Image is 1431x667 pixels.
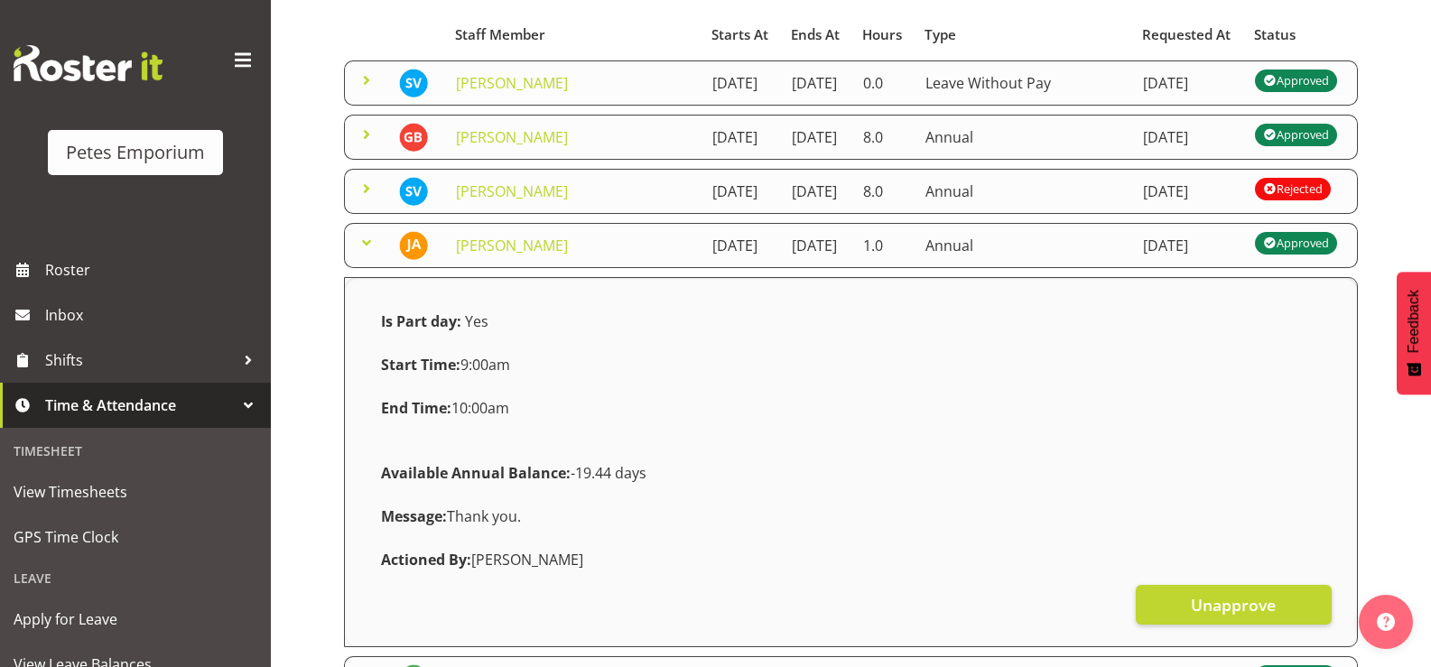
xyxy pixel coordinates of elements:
td: Annual [915,169,1132,214]
img: sasha-vandervalk6911.jpg [399,69,428,97]
div: Thank you. [370,495,1332,538]
img: Rosterit website logo [14,45,163,81]
strong: Start Time: [381,355,460,375]
div: Type [925,24,1121,45]
td: [DATE] [781,60,852,106]
td: [DATE] [1132,60,1244,106]
span: Feedback [1406,290,1422,353]
button: Unapprove [1136,585,1332,625]
div: Starts At [711,24,770,45]
span: Unapprove [1191,593,1276,616]
div: -19.44 days [370,451,1332,495]
span: GPS Time Clock [14,523,257,551]
div: Approved [1263,69,1328,91]
div: Requested At [1142,24,1234,45]
span: Inbox [45,301,262,329]
div: Approved [1263,124,1328,145]
span: Apply for Leave [14,606,257,633]
div: Rejected [1263,178,1322,199]
td: [DATE] [1132,115,1244,160]
div: Status [1254,24,1347,45]
div: Ends At [791,24,841,45]
strong: Is Part day: [381,311,461,331]
a: GPS Time Clock [5,514,266,560]
div: Approved [1263,232,1328,254]
td: [DATE] [702,115,781,160]
span: Yes [465,311,488,331]
span: Shifts [45,347,235,374]
button: Feedback - Show survey [1397,272,1431,394]
img: sasha-vandervalk6911.jpg [399,177,428,206]
td: 8.0 [852,115,915,160]
td: 0.0 [852,60,915,106]
a: [PERSON_NAME] [456,181,568,201]
td: [DATE] [781,169,852,214]
td: [DATE] [781,115,852,160]
td: [DATE] [702,60,781,106]
div: Timesheet [5,432,266,469]
td: 8.0 [852,169,915,214]
span: Roster [45,256,262,283]
div: Petes Emporium [66,139,205,166]
strong: Actioned By: [381,550,471,570]
td: [DATE] [1132,223,1244,268]
div: Leave [5,560,266,597]
a: [PERSON_NAME] [456,236,568,255]
td: [DATE] [1132,169,1244,214]
span: View Timesheets [14,478,257,505]
td: 1.0 [852,223,915,268]
td: Annual [915,115,1132,160]
a: Apply for Leave [5,597,266,642]
td: [DATE] [702,223,781,268]
span: Time & Attendance [45,392,235,419]
div: [PERSON_NAME] [370,538,1332,581]
img: jeseryl-armstrong10788.jpg [399,231,428,260]
img: gillian-byford11184.jpg [399,123,428,152]
div: Staff Member [455,24,691,45]
span: 10:00am [381,398,509,418]
div: Hours [862,24,904,45]
td: Annual [915,223,1132,268]
img: help-xxl-2.png [1377,613,1395,631]
td: [DATE] [781,223,852,268]
a: [PERSON_NAME] [456,127,568,147]
strong: End Time: [381,398,451,418]
td: Leave Without Pay [915,60,1132,106]
span: 9:00am [381,355,510,375]
strong: Available Annual Balance: [381,463,571,483]
a: [PERSON_NAME] [456,73,568,93]
a: View Timesheets [5,469,266,514]
strong: Message: [381,506,447,526]
td: [DATE] [702,169,781,214]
